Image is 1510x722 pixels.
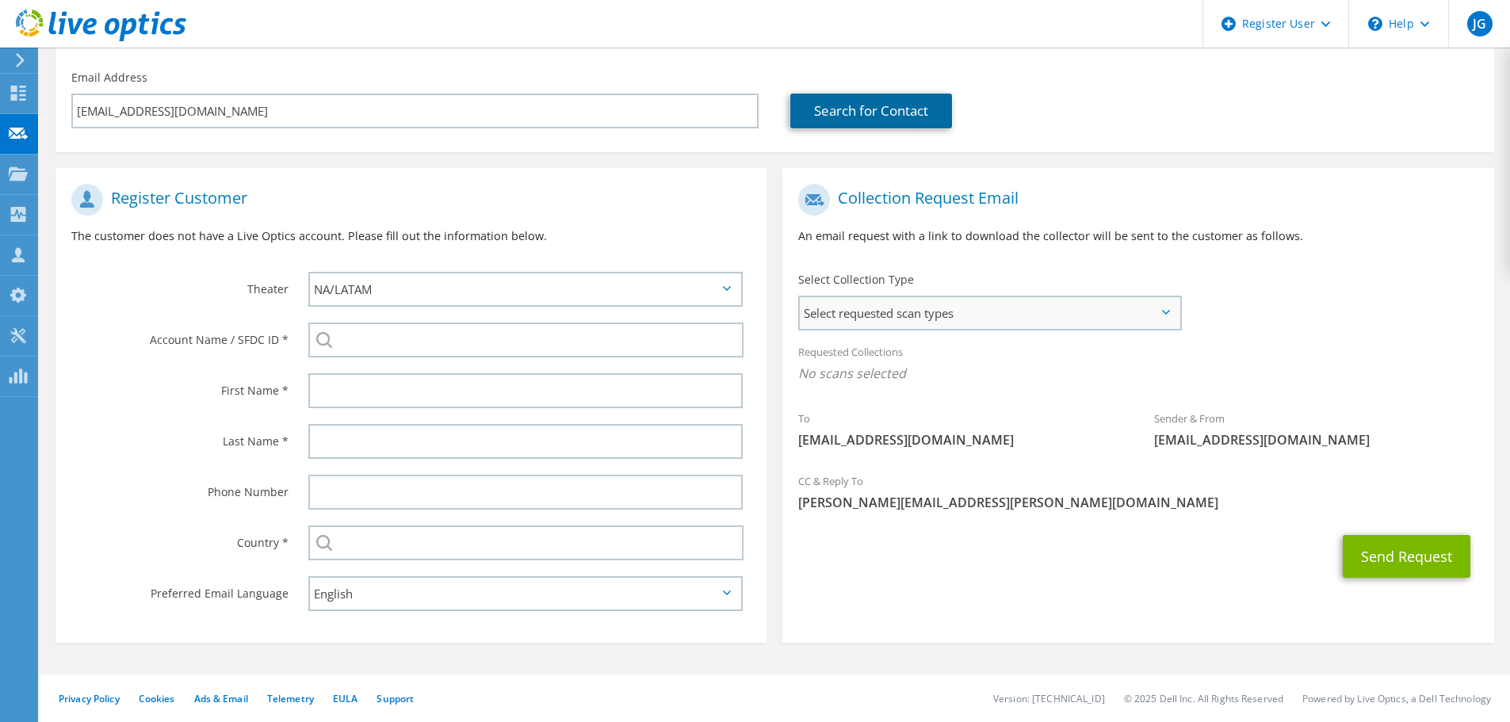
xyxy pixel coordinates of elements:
[798,365,1478,382] span: No scans selected
[1467,11,1493,36] span: JG
[1124,692,1283,705] li: © 2025 Dell Inc. All Rights Reserved
[71,70,147,86] label: Email Address
[267,692,314,705] a: Telemetry
[71,576,289,602] label: Preferred Email Language
[782,464,1493,519] div: CC & Reply To
[333,692,357,705] a: EULA
[139,692,175,705] a: Cookies
[71,424,289,449] label: Last Name *
[71,323,289,348] label: Account Name / SFDC ID *
[1368,17,1382,31] svg: \n
[1302,692,1491,705] li: Powered by Live Optics, a Dell Technology
[798,431,1122,449] span: [EMAIL_ADDRESS][DOMAIN_NAME]
[1154,431,1478,449] span: [EMAIL_ADDRESS][DOMAIN_NAME]
[1138,402,1494,457] div: Sender & From
[800,297,1179,329] span: Select requested scan types
[798,272,914,288] label: Select Collection Type
[59,692,120,705] a: Privacy Policy
[790,94,952,128] a: Search for Contact
[782,335,1493,394] div: Requested Collections
[71,184,743,216] h1: Register Customer
[782,402,1138,457] div: To
[71,272,289,297] label: Theater
[993,692,1105,705] li: Version: [TECHNICAL_ID]
[71,373,289,399] label: First Name *
[798,184,1470,216] h1: Collection Request Email
[71,475,289,500] label: Phone Number
[377,692,414,705] a: Support
[798,494,1478,511] span: [PERSON_NAME][EMAIL_ADDRESS][PERSON_NAME][DOMAIN_NAME]
[194,692,248,705] a: Ads & Email
[71,525,289,551] label: Country *
[1343,535,1470,578] button: Send Request
[798,227,1478,245] p: An email request with a link to download the collector will be sent to the customer as follows.
[71,227,751,245] p: The customer does not have a Live Optics account. Please fill out the information below.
